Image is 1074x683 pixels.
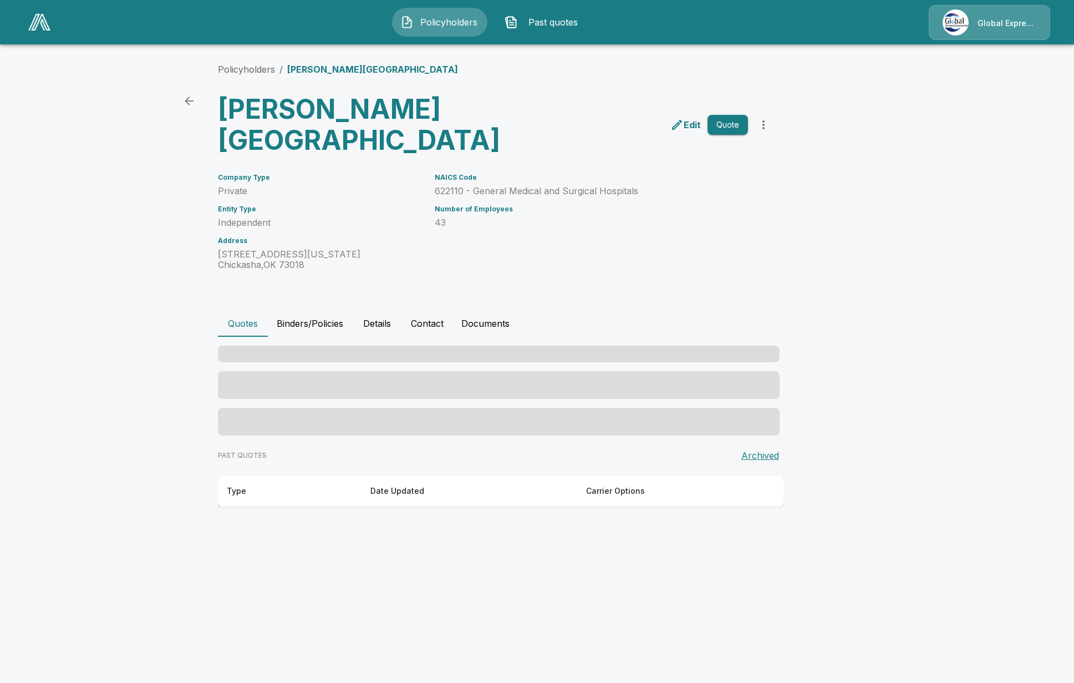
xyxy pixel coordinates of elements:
[929,5,1050,40] a: Agency IconGlobal Express Underwriters
[352,310,402,337] button: Details
[287,63,458,76] p: [PERSON_NAME][GEOGRAPHIC_DATA]
[218,94,492,156] h3: [PERSON_NAME][GEOGRAPHIC_DATA]
[496,8,592,37] button: Past quotes IconPast quotes
[435,217,747,228] p: 43
[178,90,200,112] a: back
[943,9,969,36] img: Agency Icon
[978,18,1036,29] p: Global Express Underwriters
[684,118,701,131] p: Edit
[707,115,748,135] button: Quote
[218,249,422,270] p: [STREET_ADDRESS][US_STATE] Chickasha , OK 73018
[402,310,452,337] button: Contact
[218,63,458,76] nav: breadcrumb
[218,310,857,337] div: policyholder tabs
[668,116,703,134] a: edit
[392,8,487,37] button: Policyholders IconPolicyholders
[218,451,267,461] p: PAST QUOTES
[218,186,422,196] p: Private
[218,310,268,337] button: Quotes
[218,475,783,507] table: responsive table
[268,310,352,337] button: Binders/Policies
[400,16,414,29] img: Policyholders Icon
[218,237,422,245] h6: Address
[435,174,747,181] h6: NAICS Code
[218,475,362,507] th: Type
[218,205,422,213] h6: Entity Type
[435,186,747,196] p: 622110 - General Medical and Surgical Hospitals
[752,114,775,136] button: more
[737,444,783,467] button: Archived
[452,310,518,337] button: Documents
[362,475,577,507] th: Date Updated
[418,16,479,29] span: Policyholders
[218,174,422,181] h6: Company Type
[435,205,747,213] h6: Number of Employees
[522,16,583,29] span: Past quotes
[218,64,275,75] a: Policyholders
[218,217,422,228] p: Independent
[577,475,745,507] th: Carrier Options
[28,14,50,31] img: AA Logo
[505,16,518,29] img: Past quotes Icon
[279,63,283,76] li: /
